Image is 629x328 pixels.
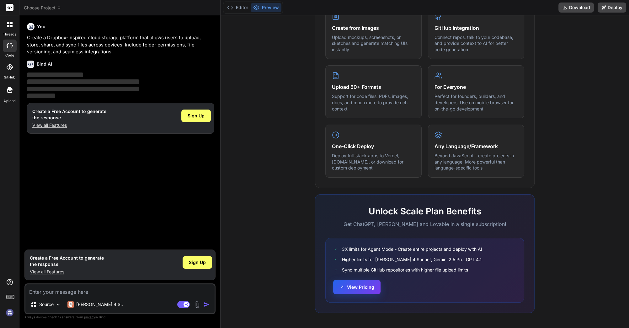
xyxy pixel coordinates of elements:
span: Sync multiple GitHub repositories with higher file upload limits [342,266,468,273]
img: Claude 4 Sonnet [67,301,74,308]
label: threads [3,32,16,37]
label: code [5,53,14,58]
span: Higher limits for [PERSON_NAME] 4 Sonnet, Gemini 2.5 Pro, GPT 4.1 [342,256,482,263]
p: Get ChatGPT, [PERSON_NAME] and Lovable in a single subscription! [325,220,524,228]
h6: You [37,24,45,30]
h4: Any Language/Framework [434,142,518,150]
p: Perfect for founders, builders, and developers. Use on mobile browser for on-the-go development [434,93,518,112]
button: Download [558,3,594,13]
span: privacy [84,315,95,319]
span: Sign Up [188,113,205,119]
button: Editor [225,3,251,12]
button: Preview [251,3,281,12]
img: signin [4,307,15,318]
span: ‌ [27,87,139,91]
p: Source [39,301,54,308]
img: Pick Models [56,302,61,307]
h4: One-Click Deploy [332,142,415,150]
h1: Create a Free Account to generate the response [32,108,106,121]
p: View all Features [30,269,104,275]
h4: Create from Images [332,24,415,32]
h6: Bind AI [37,61,52,67]
span: ‌ [27,94,55,98]
p: Always double-check its answers. Your in Bind [24,314,216,320]
label: Upload [4,98,16,104]
img: icon [203,301,210,308]
p: Create a Dropbox-inspired cloud storage platform that allows users to upload, store, share, and s... [27,34,214,56]
h4: For Everyone [434,83,518,91]
h1: Create a Free Account to generate the response [30,255,104,267]
h4: Upload 50+ Formats [332,83,415,91]
span: Sign Up [189,259,206,266]
span: 3X limits for Agent Mode - Create entire projects and deploy with AI [342,246,482,252]
p: Upload mockups, screenshots, or sketches and generate matching UIs instantly [332,34,415,53]
p: Support for code files, PDFs, images, docs, and much more to provide rich context [332,93,415,112]
p: Beyond JavaScript - create projects in any language. More powerful than language-specific tools [434,153,518,171]
h4: GitHub Integration [434,24,518,32]
span: ‌ [27,79,139,84]
h2: Unlock Scale Plan Benefits [325,205,524,218]
p: [PERSON_NAME] 4 S.. [76,301,123,308]
p: View all Features [32,122,106,128]
button: Deploy [598,3,626,13]
label: GitHub [4,75,15,80]
span: ‌ [27,73,83,77]
img: attachment [194,301,201,308]
p: Connect repos, talk to your codebase, and provide context to AI for better code generation [434,34,518,53]
p: Deploy full-stack apps to Vercel, [DOMAIN_NAME], or download for custom deployment [332,153,415,171]
button: View Pricing [333,280,381,294]
span: Choose Project [24,5,61,11]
